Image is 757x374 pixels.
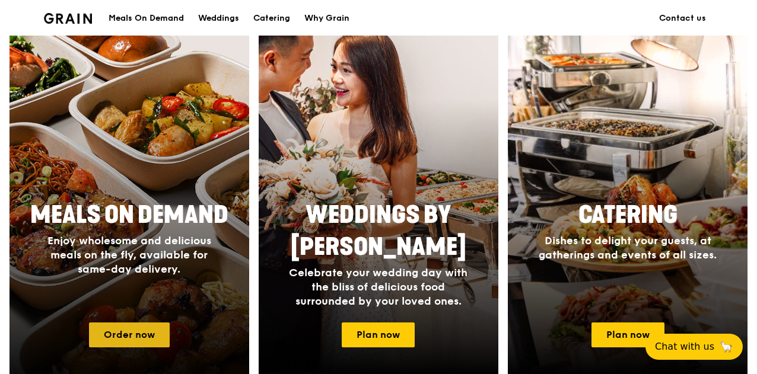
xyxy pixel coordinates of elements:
a: Why Grain [297,1,357,36]
div: Meals On Demand [109,1,184,36]
span: Enjoy wholesome and delicious meals on the fly, available for same-day delivery. [47,234,211,276]
a: Plan now [591,322,664,347]
a: Plan now [342,322,415,347]
span: Chat with us [655,340,714,354]
a: Order now [89,322,170,347]
img: Grain [44,13,92,24]
div: Weddings [198,1,239,36]
span: Meals On Demand [30,201,228,229]
button: Chat with us🦙 [645,334,743,360]
span: Weddings by [PERSON_NAME] [291,201,466,261]
a: Contact us [652,1,713,36]
span: 🦙 [719,340,733,354]
a: Weddings [191,1,246,36]
div: Why Grain [304,1,349,36]
div: Catering [253,1,290,36]
span: Celebrate your wedding day with the bliss of delicious food surrounded by your loved ones. [289,266,467,308]
a: Catering [246,1,297,36]
span: Dishes to delight your guests, at gatherings and events of all sizes. [539,234,717,261]
span: Catering [578,201,678,229]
